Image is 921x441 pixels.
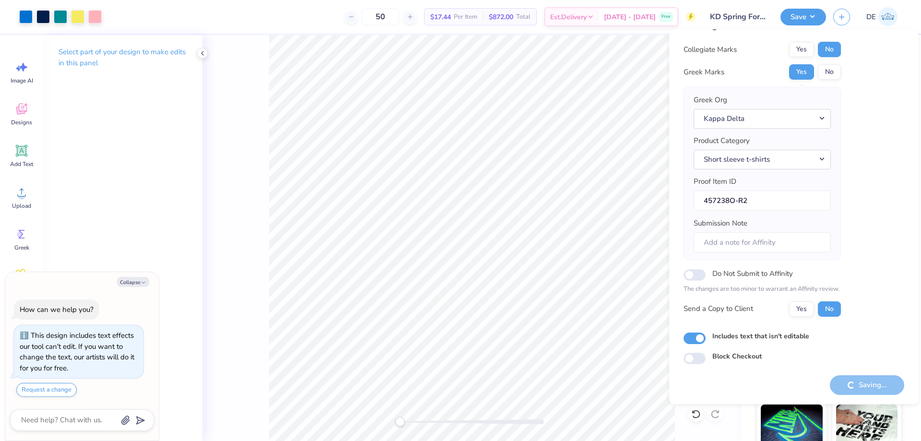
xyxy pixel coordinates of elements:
span: DE [866,12,876,23]
div: Greek Marks [684,67,724,78]
button: No [818,42,841,57]
button: Kappa Delta [694,109,831,129]
a: DE [862,7,902,26]
img: Djian Evardoni [878,7,897,26]
span: Add Text [10,160,33,168]
span: [DATE] - [DATE] [604,12,656,22]
span: $872.00 [489,12,513,22]
label: Do Not Submit to Affinity [712,267,793,280]
button: Yes [789,64,814,80]
span: Est. Delivery [550,12,587,22]
input: – – [362,8,399,25]
span: Greek [14,244,29,251]
label: Block Checkout [712,351,762,361]
p: The changes are too minor to warrant an Affinity review. [684,285,841,294]
span: Free [661,13,671,20]
label: Submission Note [694,218,747,229]
button: Request a change [16,383,77,397]
button: Save [780,9,826,25]
input: Untitled Design [703,7,773,26]
button: Yes [789,301,814,317]
button: No [818,64,841,80]
label: Greek Org [694,95,727,106]
button: Yes [789,42,814,57]
div: Send a Copy to Client [684,303,753,314]
p: Select part of your design to make edits in this panel [59,47,187,69]
span: $17.44 [430,12,451,22]
span: Designs [11,119,32,126]
span: Per Item [454,12,477,22]
label: Product Category [694,135,750,146]
input: Add a note for Affinity [694,232,831,253]
div: Accessibility label [395,417,405,427]
span: Upload [12,202,31,210]
label: Proof Item ID [694,176,736,187]
div: How can we help you? [20,305,94,314]
button: No [818,301,841,317]
button: Collapse [117,277,149,287]
div: Collegiate Marks [684,44,737,55]
label: Includes text that isn't editable [712,331,809,341]
span: Total [516,12,531,22]
span: Image AI [11,77,33,84]
button: Short sleeve t-shirts [694,150,831,169]
div: This design includes text effects our tool can't edit. If you want to change the text, our artist... [20,331,134,373]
